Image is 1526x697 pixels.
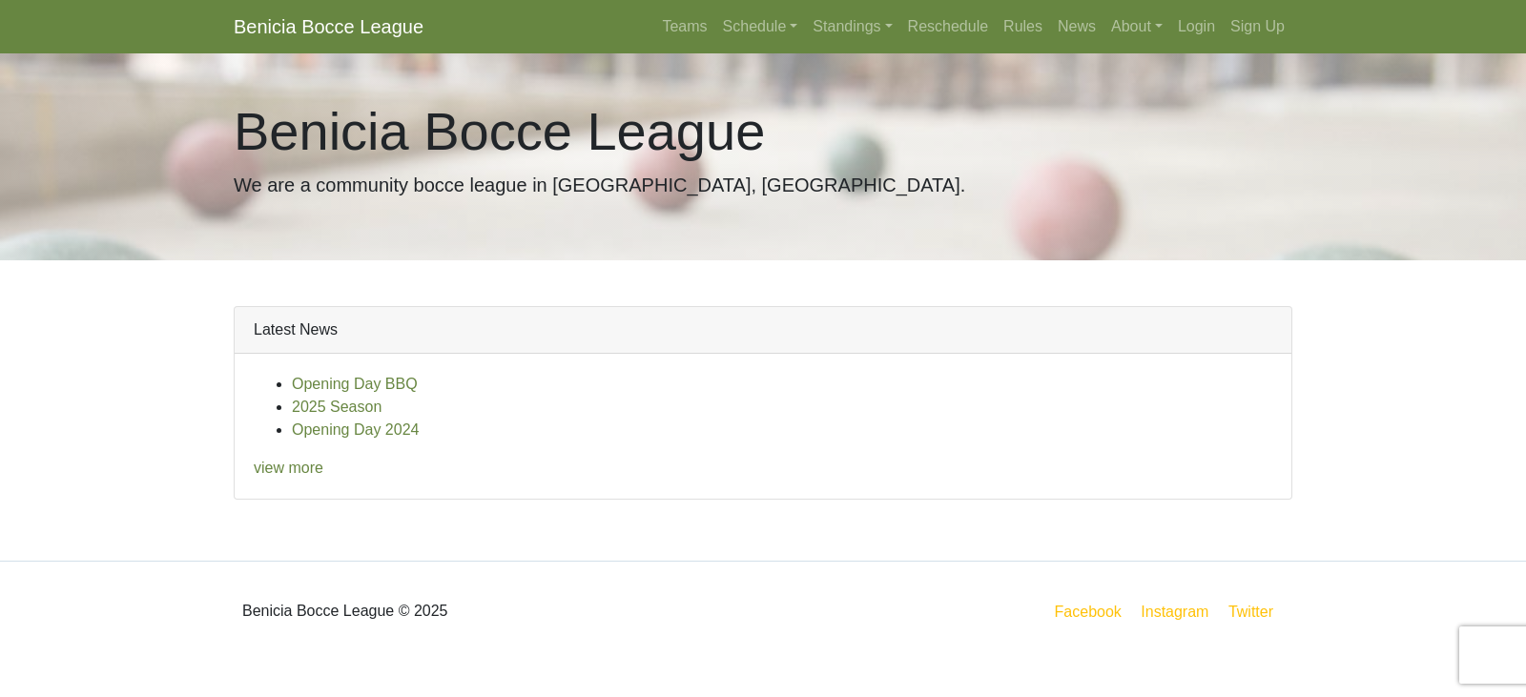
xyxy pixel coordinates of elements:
[1225,600,1289,624] a: Twitter
[1223,8,1292,46] a: Sign Up
[996,8,1050,46] a: Rules
[219,577,763,646] div: Benicia Bocce League © 2025
[292,399,381,415] a: 2025 Season
[292,421,419,438] a: Opening Day 2024
[1051,600,1125,624] a: Facebook
[234,171,1292,199] p: We are a community bocce league in [GEOGRAPHIC_DATA], [GEOGRAPHIC_DATA].
[1170,8,1223,46] a: Login
[254,460,323,476] a: view more
[234,8,423,46] a: Benicia Bocce League
[805,8,899,46] a: Standings
[1137,600,1212,624] a: Instagram
[715,8,806,46] a: Schedule
[292,376,418,392] a: Opening Day BBQ
[235,307,1291,354] div: Latest News
[654,8,714,46] a: Teams
[1103,8,1170,46] a: About
[900,8,997,46] a: Reschedule
[1050,8,1103,46] a: News
[234,99,1292,163] h1: Benicia Bocce League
